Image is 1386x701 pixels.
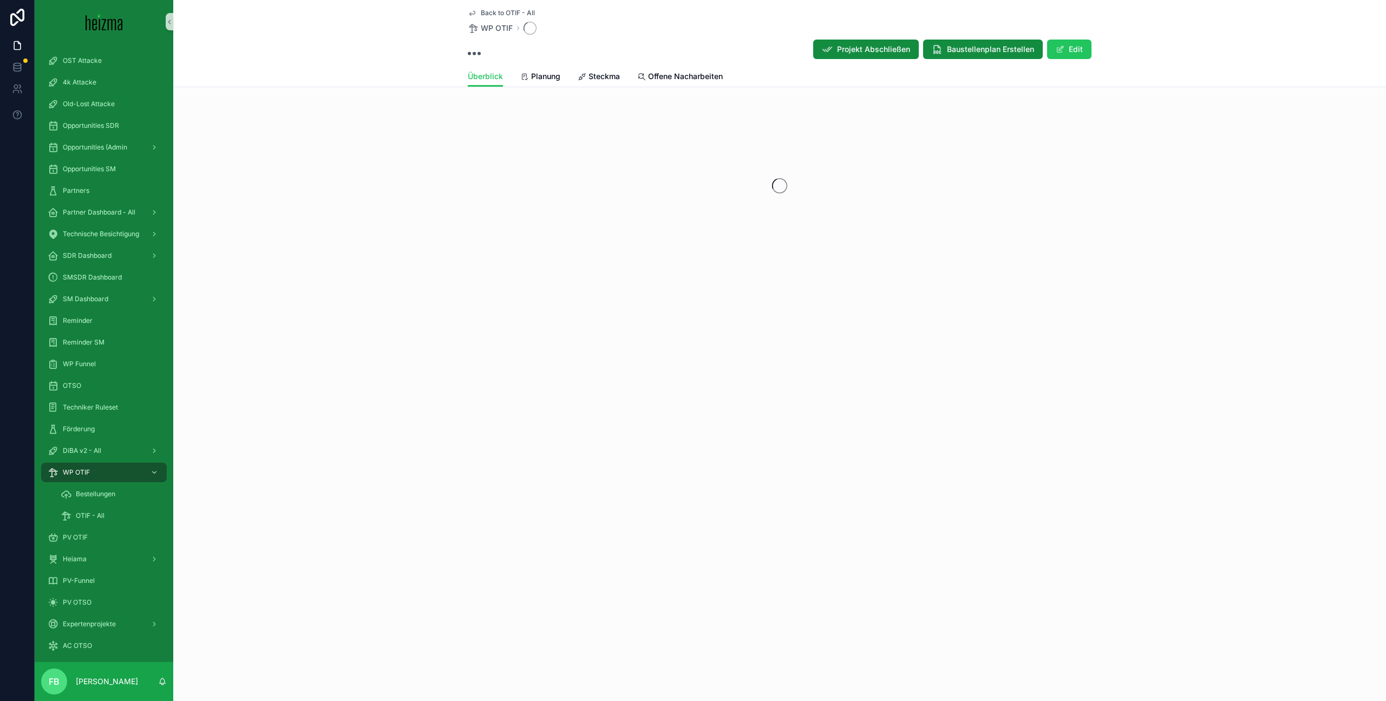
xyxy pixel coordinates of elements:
a: WP OTIF [468,23,513,34]
a: OTSO [41,376,167,395]
span: Offene Nacharbeiten [648,71,723,82]
a: Back to OTIF - All [468,9,535,17]
a: Reminder SM [41,333,167,352]
span: OST Attacke [63,56,102,65]
span: Opportunities (Admin [63,143,127,152]
a: Partner Dashboard - All [41,203,167,222]
span: Baustellenplan Erstellen [947,44,1034,55]
a: Techniker Ruleset [41,398,167,417]
span: Partner Dashboard - All [63,208,135,217]
a: Steckma [578,67,620,88]
a: WP OTIF [41,463,167,482]
span: Partners [63,186,89,195]
span: Planung [531,71,560,82]
a: PV OTIF [41,528,167,547]
a: Expertenprojekte [41,614,167,634]
span: Back to OTIF - All [481,9,535,17]
a: PV OTSO [41,593,167,612]
a: SDR Dashboard [41,246,167,265]
span: Heiama [63,555,87,563]
span: Opportunities SDR [63,121,119,130]
span: Reminder SM [63,338,104,347]
span: OTSO [63,381,81,390]
span: AC OTSO [63,641,92,650]
span: FB [49,675,60,688]
a: Förderung [41,419,167,439]
a: Bestellungen [54,484,167,504]
a: Partners [41,181,167,200]
p: [PERSON_NAME] [76,676,138,687]
a: AC OTSO [41,636,167,655]
span: Überblick [468,71,503,82]
a: DiBA v2 - All [41,441,167,460]
span: Techniker Ruleset [63,403,118,412]
a: Planung [520,67,560,88]
button: Projekt Abschließen [813,40,919,59]
span: DiBA v2 - All [63,446,101,455]
span: Reminder [63,316,93,325]
span: Bestellungen [76,490,115,498]
a: SMSDR Dashboard [41,268,167,287]
span: WP OTIF [63,468,90,477]
button: Edit [1047,40,1091,59]
span: Steckma [589,71,620,82]
a: OST Attacke [41,51,167,70]
div: scrollable content [35,43,173,662]
span: SM Dashboard [63,295,108,303]
a: OTIF - All [54,506,167,525]
span: PV OTSO [63,598,91,607]
a: Opportunities (Admin [41,138,167,157]
a: Reminder [41,311,167,330]
span: OTIF - All [76,511,104,520]
button: Baustellenplan Erstellen [923,40,1043,59]
span: 4k Attacke [63,78,96,87]
span: PV OTIF [63,533,88,542]
a: Opportunities SM [41,159,167,179]
span: Förderung [63,425,95,433]
a: Heiama [41,549,167,569]
span: Expertenprojekte [63,620,116,628]
span: SMSDR Dashboard [63,273,122,282]
span: Old-Lost Attacke [63,100,115,108]
a: Opportunities SDR [41,116,167,135]
a: PV-Funnel [41,571,167,590]
a: Old-Lost Attacke [41,94,167,114]
span: PV-Funnel [63,576,95,585]
img: App logo [86,13,123,30]
span: WP Funnel [63,360,96,368]
a: 4k Attacke [41,73,167,92]
a: SM Dashboard [41,289,167,309]
a: Überblick [468,67,503,87]
span: Projekt Abschließen [837,44,910,55]
a: Technische Besichtigung [41,224,167,244]
span: Opportunities SM [63,165,116,173]
span: SDR Dashboard [63,251,112,260]
span: WP OTIF [481,23,513,34]
a: WP Funnel [41,354,167,374]
span: Technische Besichtigung [63,230,139,238]
a: Offene Nacharbeiten [637,67,723,88]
